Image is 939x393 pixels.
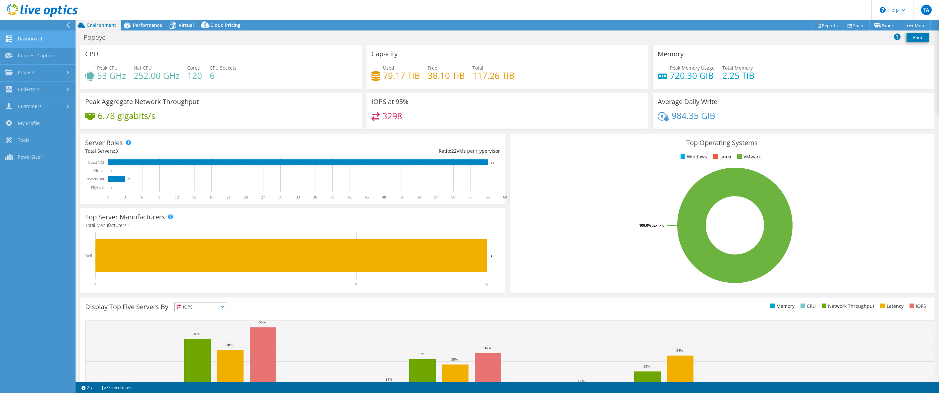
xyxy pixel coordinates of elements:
[111,169,113,173] text: 0
[134,72,180,79] h4: 252.00 GHz
[418,352,425,356] text: 31%
[820,303,874,310] li: Network Throughput
[722,72,754,79] h4: 2.25 TiB
[880,7,886,13] svg: \n
[643,364,650,368] text: 22%
[472,72,515,79] h4: 117.26 TiB
[128,222,130,228] span: 1
[210,72,237,79] h4: 6
[225,282,227,287] text: 1
[128,178,130,181] text: 3
[88,160,104,165] text: Guest VM
[451,357,458,361] text: 28%
[133,22,162,28] span: Performance
[736,153,761,160] li: VMware
[85,50,98,58] h3: CPU
[226,343,233,347] text: 38%
[811,20,843,30] a: Reports
[192,195,196,199] text: 15
[87,22,116,28] span: Environment
[81,34,116,41] h1: Popeye
[91,185,104,190] text: Physical
[210,22,241,28] span: Cloud Pricing
[921,5,932,15] span: TA
[472,65,483,71] span: Total
[383,65,394,71] span: Used
[85,98,199,105] h3: Peak Aggregate Network Throughput
[94,282,96,287] text: 0
[97,72,126,79] h4: 53 GHz
[97,383,136,392] a: Project Notes
[879,303,904,310] li: Latency
[670,72,715,79] h4: 720.30 GiB
[799,303,816,310] li: CPU
[382,112,402,120] h4: 3298
[515,139,929,146] h3: Top Operating Systems
[179,22,194,28] span: Virtual
[97,65,118,71] span: Peak CPU
[278,195,282,199] text: 30
[768,303,795,310] li: Memory
[451,195,455,199] text: 60
[869,20,900,30] a: Export
[578,379,584,383] text: 12%
[93,168,105,173] text: Virtual
[227,195,231,199] text: 21
[293,147,500,155] div: Ratio: VMs per Hypervisor
[843,20,870,30] a: Share
[141,195,143,199] text: 6
[400,195,404,199] text: 51
[175,303,227,311] span: IOPS
[259,320,266,324] text: 55%
[115,148,118,154] span: 3
[469,195,472,199] text: 63
[484,346,491,350] text: 36%
[639,223,651,228] tspan: 100.0%
[658,50,684,58] h3: Memory
[371,50,398,58] h3: Capacity
[670,65,715,71] span: Peak Memory Usage
[503,195,507,199] text: 69
[900,20,931,30] a: More
[296,195,300,199] text: 33
[85,213,165,221] h3: Top Server Manufacturers
[175,195,179,199] text: 12
[722,65,753,71] span: Total Memory
[187,72,202,79] h4: 120
[111,186,113,189] text: 0
[85,139,123,146] h3: Server Roles
[365,195,369,199] text: 45
[490,254,492,258] text: 3
[313,195,317,199] text: 36
[77,383,97,392] a: 2
[244,195,248,199] text: 24
[382,195,386,199] text: 48
[486,195,490,199] text: 66
[371,98,409,105] h3: IOPS at 95%
[158,195,160,199] text: 9
[261,195,265,199] text: 27
[672,112,715,119] h4: 984.35 GiB
[355,282,357,287] text: 2
[210,65,237,71] span: CPU Sockets
[491,161,494,164] text: 66
[353,381,359,385] text: 10%
[134,65,152,71] span: Net CPU
[679,153,707,160] li: Windows
[124,195,126,199] text: 3
[907,33,929,42] a: Print
[486,282,488,287] text: 3
[428,65,437,71] span: Free
[908,303,926,310] li: IOPS
[85,253,92,258] text: Dell
[98,112,155,119] h4: 6.78 gigabits/s
[330,195,334,199] text: 39
[658,98,717,105] h3: Average Daily Write
[711,153,731,160] li: Linux
[428,72,465,79] h4: 38.10 TiB
[85,147,293,155] div: Total Servers:
[107,195,109,199] text: 0
[209,195,213,199] text: 18
[386,377,392,381] text: 13%
[451,148,457,154] span: 22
